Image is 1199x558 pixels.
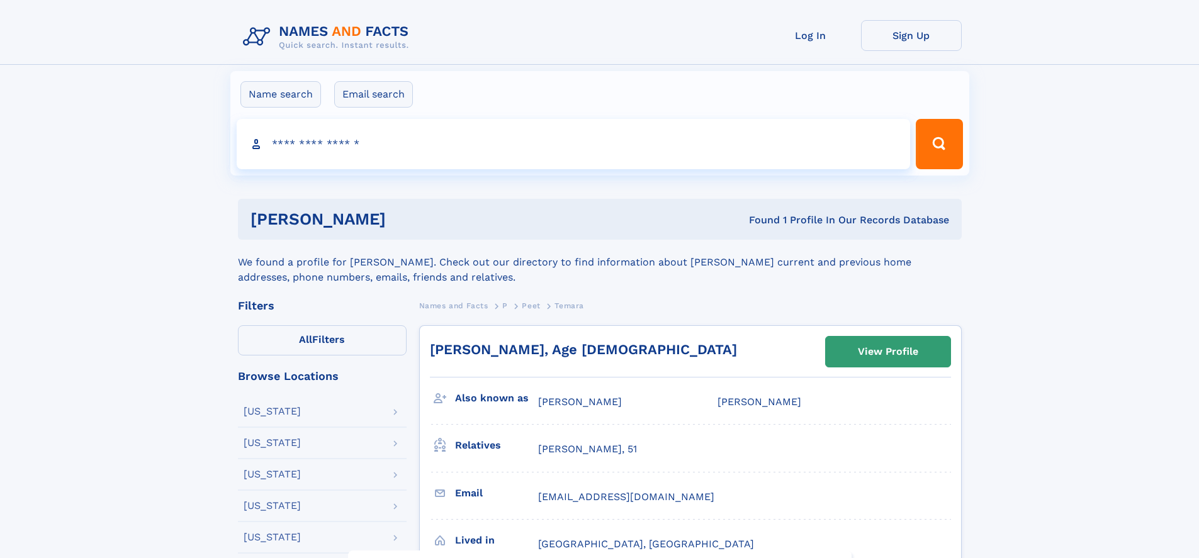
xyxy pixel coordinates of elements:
[237,119,911,169] input: search input
[538,396,622,408] span: [PERSON_NAME]
[502,301,508,310] span: P
[238,20,419,54] img: Logo Names and Facts
[760,20,861,51] a: Log In
[250,211,568,227] h1: [PERSON_NAME]
[538,491,714,503] span: [EMAIL_ADDRESS][DOMAIN_NAME]
[522,301,540,310] span: Peet
[455,388,538,409] h3: Also known as
[522,298,540,313] a: Peet
[244,438,301,448] div: [US_STATE]
[538,538,754,550] span: [GEOGRAPHIC_DATA], [GEOGRAPHIC_DATA]
[861,20,962,51] a: Sign Up
[718,396,801,408] span: [PERSON_NAME]
[826,337,950,367] a: View Profile
[430,342,737,357] a: [PERSON_NAME], Age [DEMOGRAPHIC_DATA]
[554,301,584,310] span: Temara
[455,530,538,551] h3: Lived in
[238,240,962,285] div: We found a profile for [PERSON_NAME]. Check out our directory to find information about [PERSON_N...
[567,213,949,227] div: Found 1 Profile In Our Records Database
[455,435,538,456] h3: Relatives
[244,501,301,511] div: [US_STATE]
[299,333,312,345] span: All
[244,469,301,479] div: [US_STATE]
[538,442,637,456] a: [PERSON_NAME], 51
[238,325,407,355] label: Filters
[455,483,538,504] h3: Email
[858,337,918,366] div: View Profile
[244,532,301,542] div: [US_STATE]
[238,300,407,311] div: Filters
[334,81,413,108] label: Email search
[916,119,962,169] button: Search Button
[240,81,321,108] label: Name search
[419,298,488,313] a: Names and Facts
[244,406,301,416] div: [US_STATE]
[238,371,407,382] div: Browse Locations
[502,298,508,313] a: P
